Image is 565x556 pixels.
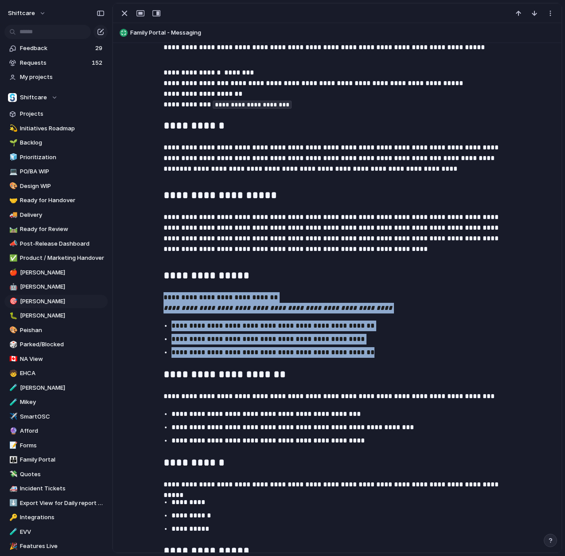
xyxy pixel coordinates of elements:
button: 🌱 [8,138,17,147]
a: 🛤️Ready for Review [4,223,108,236]
a: Feedback29 [4,42,108,55]
div: 📝 [9,440,16,450]
span: Afford [20,427,105,435]
div: 🎲 [9,340,16,350]
a: Requests152 [4,56,108,70]
a: 🎉Features Live [4,540,108,553]
button: 🤝 [8,196,17,205]
span: EVV [20,528,105,536]
button: 🧒 [8,369,17,378]
div: 🔑Integrations [4,511,108,524]
a: 🎲Parked/Blocked [4,338,108,351]
div: 🧪 [9,527,16,537]
span: 29 [95,44,104,53]
button: 🧪 [8,398,17,407]
a: ⬇️Export View for Daily report [DATE] [4,497,108,510]
button: 🇨🇦 [8,355,17,364]
a: 🚑Incident Tickets [4,482,108,495]
button: 🎲 [8,340,17,349]
button: 💫 [8,124,17,133]
span: Forms [20,441,105,450]
a: 🇨🇦NA View [4,352,108,366]
span: [PERSON_NAME] [20,384,105,392]
div: 👪 [9,455,16,465]
div: ✈️SmartOSC [4,410,108,423]
div: 📣 [9,239,16,249]
button: 🔑 [8,513,17,522]
div: 🎨 [9,181,16,191]
a: 🤝Ready for Handover [4,194,108,207]
div: 🇨🇦 [9,354,16,364]
span: Projects [20,110,105,118]
button: 📣 [8,239,17,248]
button: 🤖 [8,282,17,291]
a: 🧒EHCA [4,367,108,380]
div: 🐛[PERSON_NAME] [4,309,108,322]
span: Export View for Daily report [DATE] [20,499,105,508]
div: 🎉 [9,541,16,552]
a: 🧪EVV [4,525,108,539]
div: 👪Family Portal [4,453,108,466]
a: My projects [4,70,108,84]
span: Family Portal - Messaging [130,28,557,37]
div: 🍎 [9,267,16,278]
div: 🎨 [9,325,16,335]
span: Requests [20,59,89,67]
a: 🎯[PERSON_NAME] [4,295,108,308]
button: 🔮 [8,427,17,435]
div: 🧊Prioritization [4,151,108,164]
button: 🧪 [8,528,17,536]
button: 🐛 [8,311,17,320]
a: 🤖[PERSON_NAME] [4,280,108,294]
span: Feedback [20,44,93,53]
a: 🎨Design WIP [4,180,108,193]
span: Incident Tickets [20,484,105,493]
div: 🚑 [9,484,16,494]
span: Peishan [20,326,105,335]
div: 💸 [9,469,16,479]
div: 🐛 [9,311,16,321]
a: 💻PO/BA WIP [4,165,108,178]
div: 🚚 [9,210,16,220]
div: 🎯 [9,296,16,306]
span: Integrations [20,513,105,522]
div: 🧒 [9,368,16,379]
span: Ready for Handover [20,196,105,205]
a: 🎨Peishan [4,324,108,337]
div: 🔮 [9,426,16,436]
span: [PERSON_NAME] [20,311,105,320]
button: 📝 [8,441,17,450]
a: 🧪[PERSON_NAME] [4,381,108,395]
a: 🍎[PERSON_NAME] [4,266,108,279]
div: 🛤️ [9,224,16,235]
span: Mikey [20,398,105,407]
button: Family Portal - Messaging [117,26,557,40]
div: ✅Product / Marketing Handover [4,251,108,265]
a: 🔮Afford [4,424,108,438]
button: 🚑 [8,484,17,493]
a: 📣Post-Release Dashboard [4,237,108,251]
button: 🎉 [8,542,17,551]
button: 🚚 [8,211,17,219]
div: 🚚Delivery [4,208,108,222]
span: Product / Marketing Handover [20,254,105,262]
span: Prioritization [20,153,105,162]
div: 🧪 [9,397,16,407]
div: 💫Initiatives Roadmap [4,122,108,135]
span: SmartOSC [20,412,105,421]
button: 🎨 [8,326,17,335]
a: 🌱Backlog [4,136,108,149]
span: PO/BA WIP [20,167,105,176]
div: ⬇️ [9,498,16,508]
